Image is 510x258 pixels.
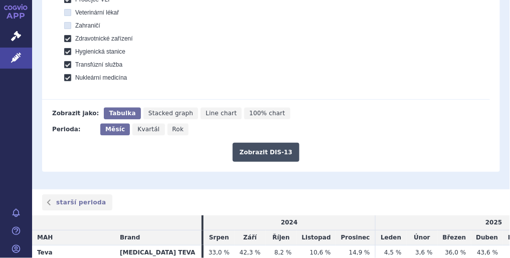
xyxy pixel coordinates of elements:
[148,110,193,117] span: Stacked graph
[310,249,331,256] span: 10,6 %
[375,230,406,245] td: Leden
[385,249,402,256] span: 4,5 %
[297,230,336,245] td: Listopad
[120,234,140,241] span: Brand
[349,249,370,256] span: 14,9 %
[415,249,432,256] span: 3,6 %
[471,230,503,245] td: Duben
[445,249,466,256] span: 36,0 %
[42,194,112,210] a: starší perioda
[274,249,291,256] span: 8,2 %
[75,35,133,42] span: Zdravotnické zařízení
[52,107,99,119] div: Zobrazit jako:
[75,74,127,81] span: Nukleární medicína
[105,126,125,133] span: Měsíc
[206,110,237,117] span: Line chart
[75,9,119,16] span: Veterinární lékař
[235,230,266,245] td: Září
[173,126,184,133] span: Rok
[240,249,261,256] span: 42,3 %
[266,230,297,245] td: Říjen
[407,230,438,245] td: Únor
[438,230,471,245] td: Březen
[477,249,498,256] span: 43,6 %
[75,48,125,55] span: Hygienická stanice
[249,110,285,117] span: 100% chart
[336,230,376,245] td: Prosinec
[233,143,299,162] button: Zobrazit DIS-13
[75,61,122,68] span: Transfúzní služba
[75,22,100,29] span: Zahraničí
[204,215,376,230] td: 2024
[137,126,159,133] span: Kvartál
[52,123,95,135] div: Perioda:
[109,110,135,117] span: Tabulka
[204,230,235,245] td: Srpen
[209,249,230,256] span: 33,0 %
[37,234,53,241] span: MAH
